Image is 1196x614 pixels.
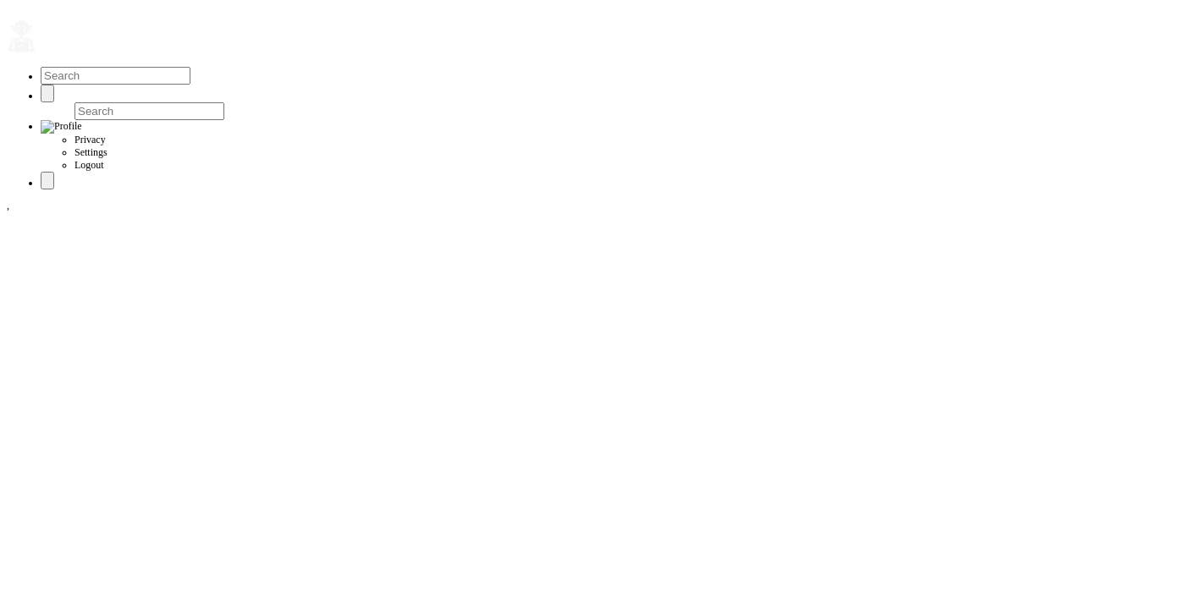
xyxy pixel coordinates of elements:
[74,146,107,158] span: Settings
[74,159,104,171] span: Logout
[41,67,190,85] input: Search
[7,19,36,53] img: ReviewElf Logo
[7,7,1189,212] body: ,
[74,102,224,120] input: Search
[41,120,82,134] img: Profile
[74,134,106,145] span: Privacy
